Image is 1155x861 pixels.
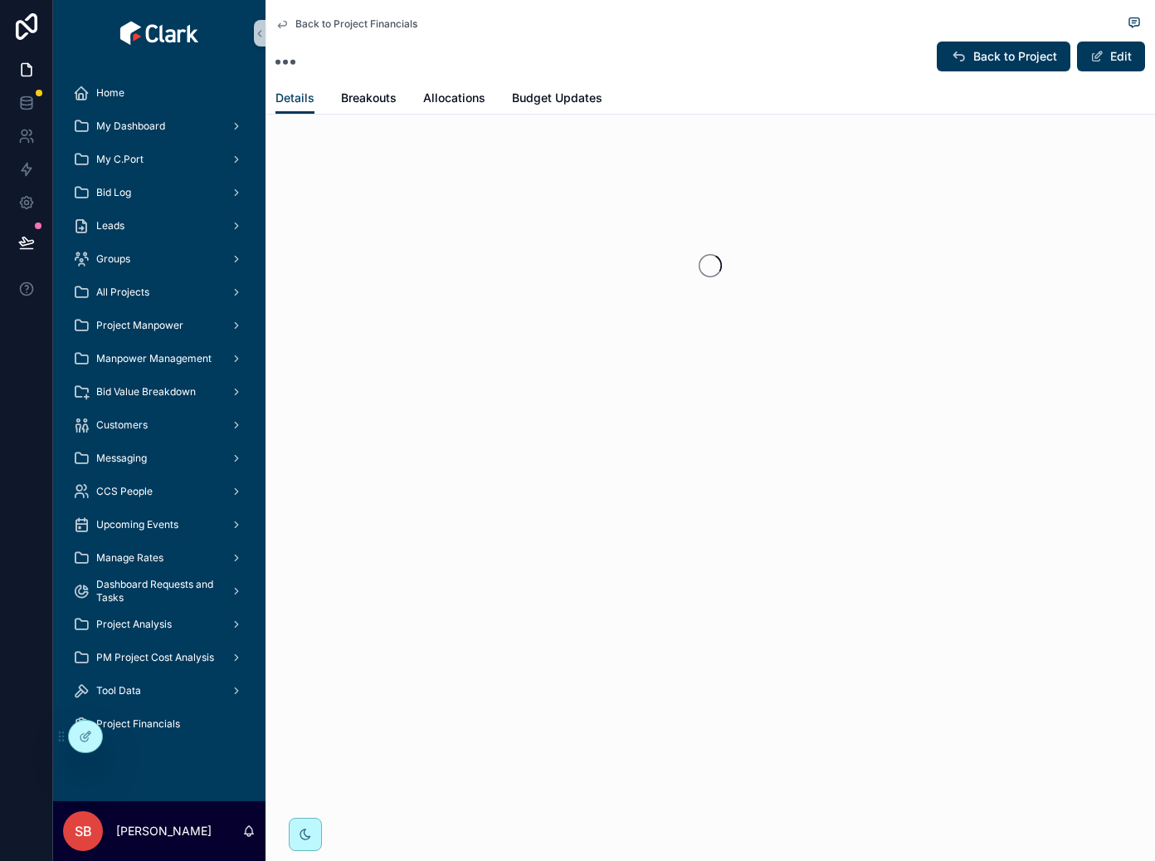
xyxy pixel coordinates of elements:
span: All Projects [96,286,149,299]
a: Messaging [63,443,256,473]
a: CCS People [63,477,256,506]
span: Allocations [423,90,485,106]
a: Allocations [423,83,485,116]
span: PM Project Cost Analysis [96,651,214,664]
span: SB [75,821,92,841]
span: Manage Rates [96,551,163,565]
a: Project Analysis [63,609,256,639]
span: My Dashboard [96,120,165,133]
img: App logo [119,20,199,46]
span: Tool Data [96,684,141,697]
p: [PERSON_NAME] [116,823,212,839]
a: My Dashboard [63,111,256,141]
a: Bid Value Breakdown [63,377,256,407]
a: Customers [63,410,256,440]
span: Dashboard Requests and Tasks [96,578,217,604]
a: Manage Rates [63,543,256,573]
span: Manpower Management [96,352,212,365]
div: scrollable content [53,66,266,761]
span: Bid Log [96,186,131,199]
span: Leads [96,219,124,232]
span: Project Analysis [96,618,172,631]
a: Budget Updates [512,83,602,116]
a: Breakouts [341,83,397,116]
span: Home [96,86,124,100]
a: Project Manpower [63,311,256,340]
span: My C.Port [96,153,144,166]
a: Dashboard Requests and Tasks [63,576,256,606]
a: Tool Data [63,676,256,706]
span: Groups [96,252,130,266]
span: Messaging [96,452,147,465]
a: My C.Port [63,144,256,174]
a: Back to Project Financials [275,17,417,31]
span: Bid Value Breakdown [96,385,196,399]
span: Customers [96,418,148,432]
span: Project Financials [96,717,180,731]
span: CCS People [96,485,153,498]
a: Details [275,83,314,115]
span: Budget Updates [512,90,602,106]
button: Back to Project [937,42,1070,71]
span: Breakouts [341,90,397,106]
a: Upcoming Events [63,510,256,540]
span: Back to Project Financials [295,17,417,31]
span: Upcoming Events [96,518,178,531]
a: All Projects [63,277,256,307]
a: Groups [63,244,256,274]
a: Leads [63,211,256,241]
a: Bid Log [63,178,256,208]
span: Back to Project [973,48,1057,65]
span: Details [275,90,314,106]
a: Project Financials [63,709,256,739]
a: Manpower Management [63,344,256,374]
a: Home [63,78,256,108]
span: Project Manpower [96,319,183,332]
button: Edit [1077,42,1145,71]
a: PM Project Cost Analysis [63,643,256,673]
